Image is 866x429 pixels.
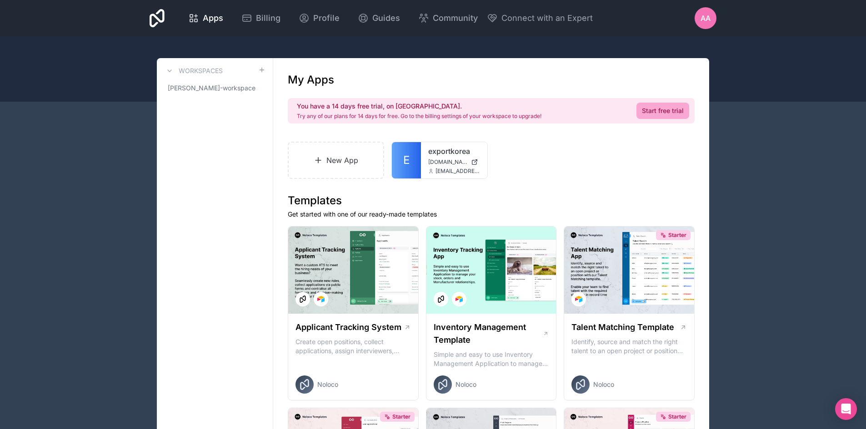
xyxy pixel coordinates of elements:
[668,413,686,420] span: Starter
[434,350,549,368] p: Simple and easy to use Inventory Management Application to manage your stock, orders and Manufact...
[428,146,480,157] a: exportkorea
[164,80,265,96] a: [PERSON_NAME]-workspace
[288,73,334,87] h1: My Apps
[203,12,223,25] span: Apps
[403,153,410,168] span: E
[392,142,421,178] a: E
[372,12,400,25] span: Guides
[436,168,480,175] span: [EMAIL_ADDRESS][DOMAIN_NAME]
[487,12,593,25] button: Connect with an Expert
[256,12,280,25] span: Billing
[668,232,686,239] span: Starter
[571,321,674,334] h1: Talent Matching Template
[701,13,711,24] span: AA
[835,398,857,420] div: Open Intercom Messenger
[636,103,689,119] a: Start free trial
[571,337,687,355] p: Identify, source and match the right talent to an open project or position with our Talent Matchi...
[288,142,384,179] a: New App
[295,337,411,355] p: Create open positions, collect applications, assign interviewers, centralise candidate feedback a...
[288,210,695,219] p: Get started with one of our ready-made templates
[317,296,325,303] img: Airtable Logo
[288,193,695,208] h1: Templates
[433,12,478,25] span: Community
[297,113,541,120] p: Try any of our plans for 14 days for free. Go to the billing settings of your workspace to upgrade!
[593,380,614,389] span: Noloco
[313,12,340,25] span: Profile
[428,158,480,166] a: [DOMAIN_NAME]
[179,66,223,75] h3: Workspaces
[411,8,485,28] a: Community
[291,8,347,28] a: Profile
[428,158,467,166] span: [DOMAIN_NAME]
[575,296,582,303] img: Airtable Logo
[164,65,223,76] a: Workspaces
[392,413,410,420] span: Starter
[168,84,255,93] span: [PERSON_NAME]-workspace
[181,8,230,28] a: Apps
[456,380,476,389] span: Noloco
[434,321,543,346] h1: Inventory Management Template
[501,12,593,25] span: Connect with an Expert
[456,296,463,303] img: Airtable Logo
[350,8,407,28] a: Guides
[317,380,338,389] span: Noloco
[297,102,541,111] h2: You have a 14 days free trial, on [GEOGRAPHIC_DATA].
[295,321,401,334] h1: Applicant Tracking System
[234,8,288,28] a: Billing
